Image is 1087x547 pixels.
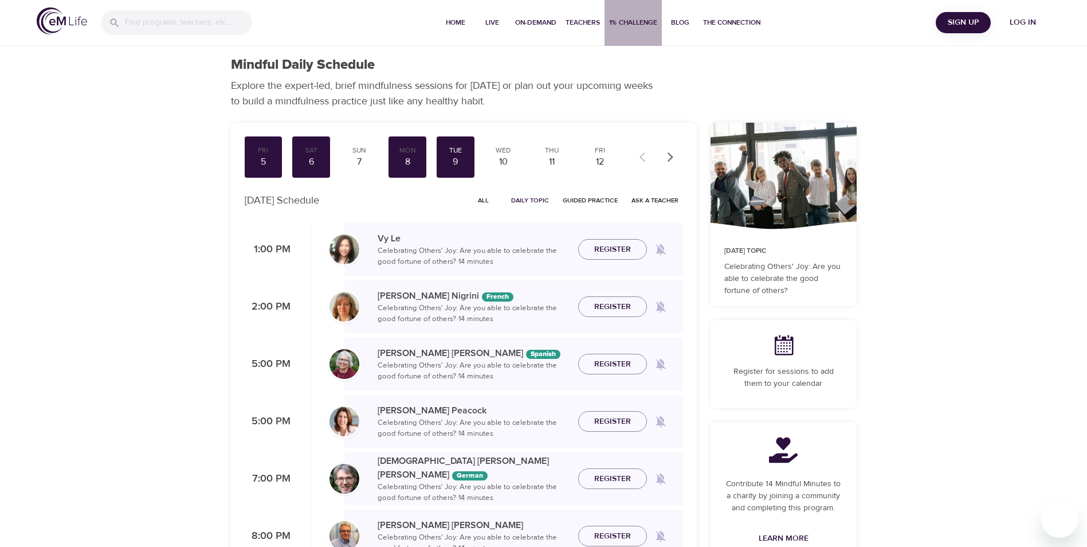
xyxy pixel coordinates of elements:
[609,17,657,29] span: 1% Challenge
[703,17,760,29] span: The Connection
[441,146,470,155] div: Tue
[759,532,809,546] span: Learn More
[245,414,291,429] p: 5:00 PM
[724,478,843,514] p: Contribute 14 Mindful Minutes to a charity by joining a community and completing this program.
[578,526,647,547] button: Register
[378,346,569,360] p: [PERSON_NAME] [PERSON_NAME]
[724,246,843,256] p: [DATE] Topic
[489,146,518,155] div: Wed
[594,529,631,544] span: Register
[470,195,497,206] span: All
[1000,15,1046,30] span: Log in
[578,411,647,432] button: Register
[537,155,566,169] div: 11
[378,417,569,440] p: Celebrating Others' Joy: Are you able to celebrate the good fortune of others? · 14 minutes
[345,155,374,169] div: 7
[940,15,986,30] span: Sign Up
[558,192,622,209] button: Guided Practice
[37,7,87,34] img: logo
[125,10,252,35] input: Find programs, teachers, etc...
[995,12,1050,33] button: Log in
[507,192,554,209] button: Daily Topic
[329,349,359,379] img: Bernice_Moore_min.jpg
[329,235,359,264] img: vy-profile-good-3.jpg
[378,454,569,482] p: [DEMOGRAPHIC_DATA] [PERSON_NAME] [PERSON_NAME]
[245,242,291,257] p: 1:00 PM
[345,146,374,155] div: Sun
[297,146,325,155] div: Sat
[465,192,502,209] button: All
[245,529,291,544] p: 8:00 PM
[647,236,674,263] span: Remind me when a class goes live every Monday at 1:00 PM
[249,155,278,169] div: 5
[378,289,569,303] p: [PERSON_NAME] Nigrini
[594,472,631,486] span: Register
[566,17,600,29] span: Teachers
[594,415,631,429] span: Register
[482,292,513,302] div: The episodes in this programs will be in French
[1041,501,1078,538] iframe: Button to launch messaging window
[245,357,291,372] p: 5:00 PM
[724,261,843,297] p: Celebrating Others' Joy: Are you able to celebrate the good fortune of others?
[452,471,488,480] div: The episodes in this programs will be in German
[441,155,470,169] div: 9
[378,518,569,532] p: [PERSON_NAME] [PERSON_NAME]
[378,482,569,504] p: Celebrating Others' Joy: Are you able to celebrate the good fortune of others? · 14 minutes
[478,17,506,29] span: Live
[563,195,618,206] span: Guided Practice
[594,357,631,372] span: Register
[578,296,647,318] button: Register
[245,471,291,487] p: 7:00 PM
[647,350,674,378] span: Remind me when a class goes live every Monday at 5:00 PM
[442,17,469,29] span: Home
[245,193,319,208] p: [DATE] Schedule
[378,303,569,325] p: Celebrating Others' Joy: Are you able to celebrate the good fortune of others? · 14 minutes
[526,350,560,359] div: The episodes in this programs will be in Spanish
[578,354,647,375] button: Register
[537,146,566,155] div: Thu
[378,360,569,382] p: Celebrating Others' Joy: Are you able to celebrate the good fortune of others? · 14 minutes
[631,195,678,206] span: Ask a Teacher
[578,468,647,490] button: Register
[378,245,569,268] p: Celebrating Others' Joy: Are you able to celebrate the good fortune of others? · 14 minutes
[936,12,991,33] button: Sign Up
[245,299,291,315] p: 2:00 PM
[515,17,556,29] span: On-Demand
[586,155,614,169] div: 12
[489,155,518,169] div: 10
[393,155,422,169] div: 8
[666,17,694,29] span: Blog
[511,195,549,206] span: Daily Topic
[329,407,359,436] img: Susan_Peacock-min.jpg
[724,366,843,390] p: Register for sessions to add them to your calendar
[378,404,569,417] p: [PERSON_NAME] Peacock
[594,300,631,314] span: Register
[594,243,631,257] span: Register
[378,232,569,245] p: Vy Le
[578,239,647,260] button: Register
[647,465,674,493] span: Remind me when a class goes live every Monday at 7:00 PM
[586,146,614,155] div: Fri
[249,146,278,155] div: Fri
[627,192,683,209] button: Ask a Teacher
[329,292,359,322] img: MelissaNigiri.jpg
[647,408,674,435] span: Remind me when a class goes live every Monday at 5:00 PM
[231,57,375,73] h1: Mindful Daily Schedule
[297,155,325,169] div: 6
[647,293,674,321] span: Remind me when a class goes live every Monday at 2:00 PM
[231,78,661,109] p: Explore the expert-led, brief mindfulness sessions for [DATE] or plan out your upcoming weeks to ...
[329,464,359,494] img: Christian%20L%C3%BCtke%20W%C3%B6stmann.png
[393,146,422,155] div: Mon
